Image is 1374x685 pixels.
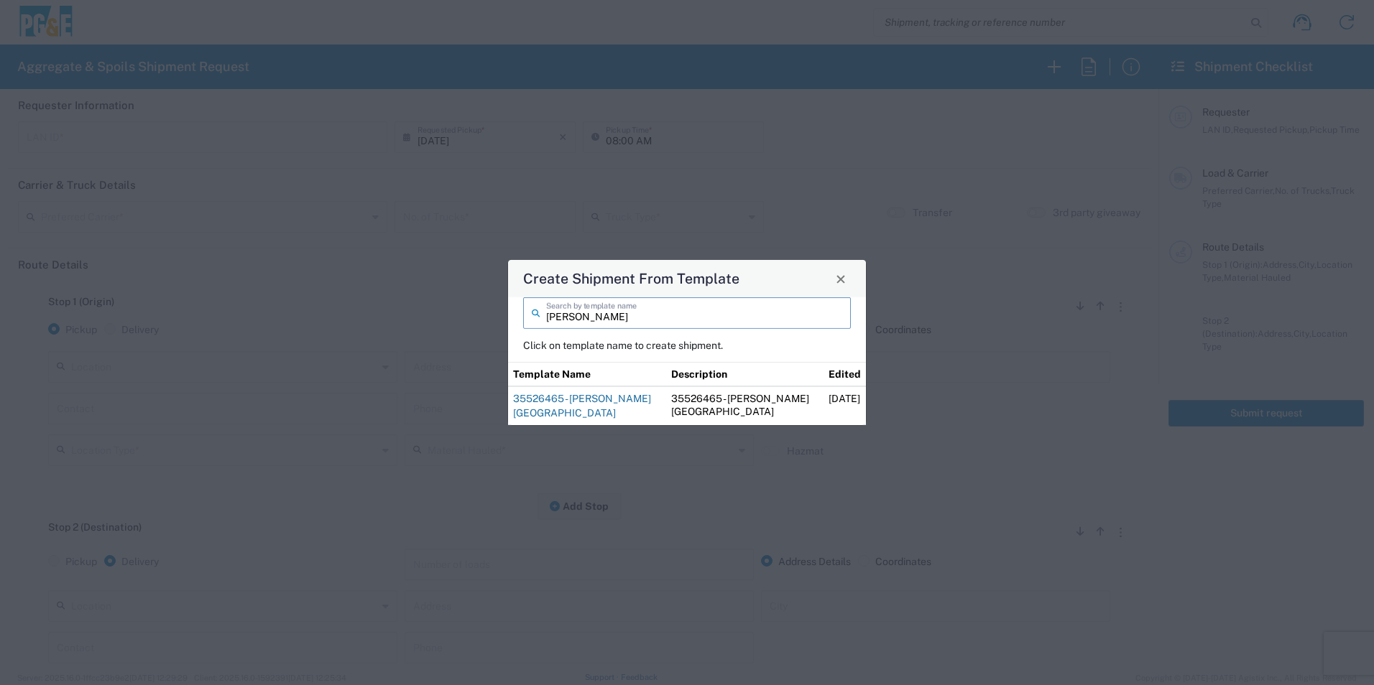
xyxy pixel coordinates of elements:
[523,268,739,289] h4: Create Shipment From Template
[523,339,851,352] p: Click on template name to create shipment.
[513,393,651,419] a: 35526465 - [PERSON_NAME] [GEOGRAPHIC_DATA]
[666,386,824,425] td: 35526465 - [PERSON_NAME] [GEOGRAPHIC_DATA]
[824,362,866,386] th: Edited
[831,269,851,289] button: Close
[508,362,666,386] th: Template Name
[666,362,824,386] th: Description
[508,362,866,425] table: Shipment templates
[824,386,866,425] td: [DATE]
